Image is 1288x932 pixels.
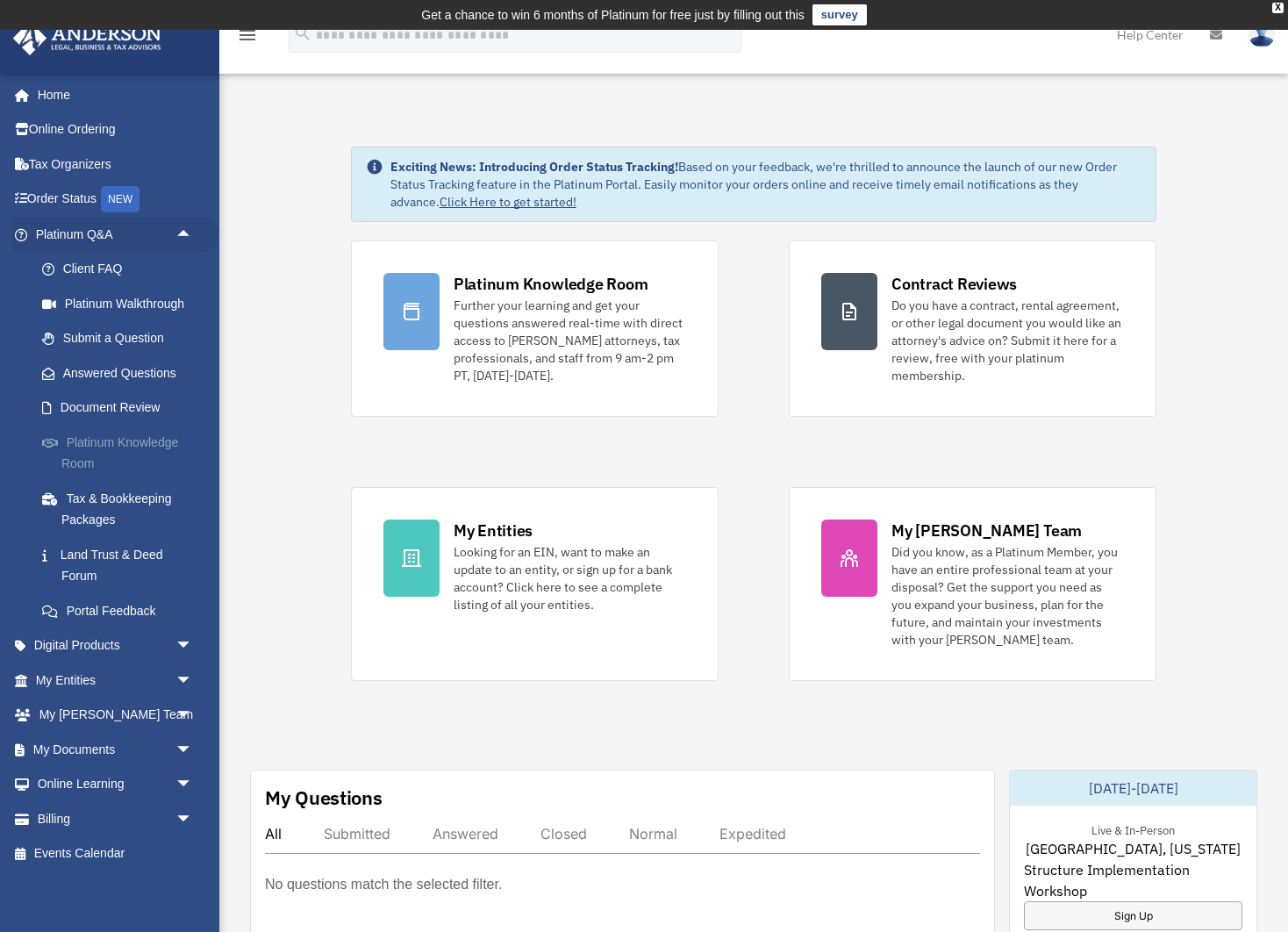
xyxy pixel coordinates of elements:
a: Platinum Knowledge Room Further your learning and get your questions answered real-time with dire... [351,240,719,417]
a: My Entitiesarrow_drop_down [12,663,219,698]
a: Submit a Question [25,321,219,356]
span: arrow_drop_down [175,767,211,803]
a: Answered Questions [25,355,219,391]
a: Tax & Bookkeeping Packages [25,481,219,537]
a: Platinum Walkthrough [25,286,219,321]
div: Looking for an EIN, want to make an update to an entity, or sign up for a bank account? Click her... [454,543,686,613]
a: Billingarrow_drop_down [12,801,219,836]
strong: Exciting News: Introducing Order Status Tracking! [390,159,678,175]
div: Did you know, as a Platinum Member, you have an entire professional team at your disposal? Get th... [891,543,1124,649]
div: My Questions [265,785,383,811]
span: arrow_drop_down [175,698,211,734]
a: My [PERSON_NAME] Teamarrow_drop_down [12,698,219,733]
div: Based on your feedback, we're thrilled to announce the launch of our new Order Status Tracking fe... [390,158,1141,211]
a: Tax Organizers [12,147,219,182]
div: Do you have a contract, rental agreement, or other legal document you would like an attorney's ad... [891,297,1124,384]
div: My [PERSON_NAME] Team [891,520,1082,541]
span: arrow_drop_down [175,732,211,768]
a: Document Review [25,391,219,426]
a: Platinum Knowledge Room [25,425,219,481]
a: My Documentsarrow_drop_down [12,732,219,767]
div: Get a chance to win 6 months of Platinum for free just by filling out this [421,4,805,25]
i: search [293,24,312,43]
span: arrow_drop_up [175,217,211,253]
a: Portal Feedback [25,593,219,628]
a: Order StatusNEW [12,182,219,218]
span: [GEOGRAPHIC_DATA], [US_STATE] [1026,838,1241,859]
a: survey [812,4,867,25]
div: Normal [629,825,677,842]
a: Click Here to get started! [440,194,576,210]
a: Sign Up [1024,901,1242,930]
div: Platinum Knowledge Room [454,273,648,295]
a: Online Learningarrow_drop_down [12,767,219,802]
i: menu [237,25,258,46]
div: Contract Reviews [891,273,1017,295]
span: arrow_drop_down [175,801,211,837]
p: No questions match the selected filter. [265,872,502,897]
a: Digital Productsarrow_drop_down [12,628,219,663]
div: close [1272,3,1284,13]
div: Submitted [324,825,390,842]
div: Further your learning and get your questions answered real-time with direct access to [PERSON_NAM... [454,297,686,384]
a: Online Ordering [12,112,219,147]
div: Closed [540,825,587,842]
a: Platinum Q&Aarrow_drop_up [12,217,219,252]
span: arrow_drop_down [175,663,211,699]
div: Live & In-Person [1077,820,1189,838]
a: My Entities Looking for an EIN, want to make an update to an entity, or sign up for a bank accoun... [351,487,719,681]
div: Answered [433,825,498,842]
div: [DATE]-[DATE] [1010,771,1256,806]
div: Expedited [719,825,786,842]
span: Structure Implementation Workshop [1024,859,1242,901]
span: arrow_drop_down [175,628,211,664]
a: Client FAQ [25,252,219,287]
a: menu [237,31,258,46]
a: Events Calendar [12,836,219,871]
a: Land Trust & Deed Forum [25,537,219,593]
a: My [PERSON_NAME] Team Did you know, as a Platinum Member, you have an entire professional team at... [789,487,1156,681]
a: Home [12,77,211,112]
div: My Entities [454,520,533,541]
div: All [265,825,282,842]
img: Anderson Advisors Platinum Portal [8,21,167,55]
a: Contract Reviews Do you have a contract, rental agreement, or other legal document you would like... [789,240,1156,417]
img: User Pic [1249,22,1275,47]
div: NEW [101,186,140,212]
